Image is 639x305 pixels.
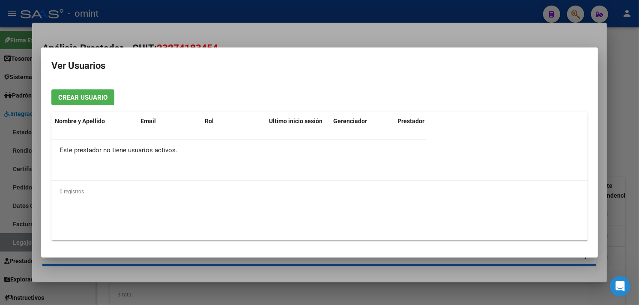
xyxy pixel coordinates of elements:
datatable-header-cell: Rol [201,112,266,130]
datatable-header-cell: Ultimo inicio sesión [266,112,330,130]
span: Gerenciador [333,118,367,124]
span: Ultimo inicio sesión [269,118,322,124]
datatable-header-cell: Email [137,112,201,130]
div: Este prestador no tiene usuarios activos. [51,139,427,161]
datatable-header-cell: Gerenciador [330,112,394,130]
iframe: Intercom live chat [610,276,630,296]
span: Nombre y Apellido [55,118,105,124]
span: Crear Usuario [58,94,107,101]
datatable-header-cell: Nombre y Apellido [51,112,137,130]
span: Prestador [397,118,424,124]
div: 0 registros [51,181,588,202]
span: Email [140,118,156,124]
datatable-header-cell: Prestador [394,112,458,130]
button: Crear Usuario [51,89,114,105]
h2: Ver Usuarios [51,58,588,74]
span: Rol [205,118,214,124]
